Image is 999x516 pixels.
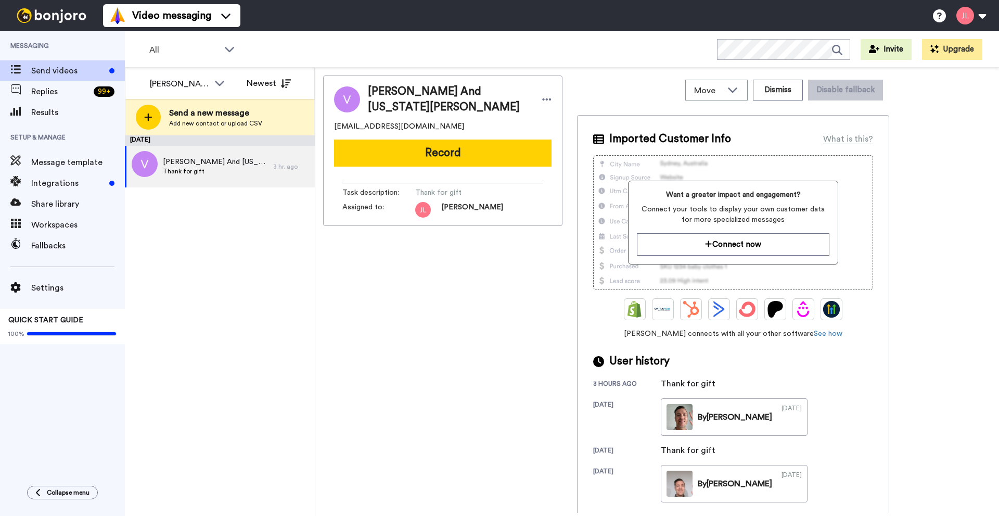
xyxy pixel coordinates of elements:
button: Upgrade [922,39,982,60]
span: Imported Customer Info [609,131,731,147]
button: Invite [861,39,912,60]
a: See how [814,330,842,337]
img: Patreon [767,301,784,318]
img: Image of Robert And Virginia Edwards [334,86,360,112]
span: [PERSON_NAME] connects with all your other software [593,329,873,339]
div: Thank for gift [661,377,715,390]
button: Newest [239,73,299,94]
div: 99 + [94,86,114,97]
img: b7ea5129-01ef-472a-9563-c819a268538d-thumb.jpg [667,404,693,430]
span: Integrations [31,177,105,190]
span: Workspaces [31,219,125,231]
a: By[PERSON_NAME][DATE] [661,465,808,502]
div: [DATE] [782,404,802,430]
img: Drip [795,301,812,318]
button: Collapse menu [27,486,98,499]
span: Want a greater impact and engagement? [637,190,829,200]
div: 3 hours ago [593,380,661,390]
a: By[PERSON_NAME][DATE] [661,398,808,436]
div: Thank for gift [661,444,715,457]
span: Settings [31,282,125,294]
img: GoHighLevel [823,301,840,318]
span: Thank for gift [415,187,514,198]
img: Hubspot [683,301,699,318]
span: QUICK START GUIDE [8,317,83,324]
div: [DATE] [782,471,802,497]
div: [DATE] [593,467,661,502]
img: v.png [132,151,158,177]
button: Dismiss [753,80,803,100]
span: Add new contact or upload CSV [169,119,262,128]
span: Move [694,84,722,97]
span: Send videos [31,65,105,77]
span: Message template [31,156,125,169]
span: Fallbacks [31,240,125,252]
img: Shopify [626,301,643,318]
span: Video messaging [132,8,211,23]
img: ConvertKit [739,301,755,318]
span: Thank for gift [163,167,268,175]
button: Connect now [637,233,829,256]
img: Ontraport [655,301,671,318]
span: [PERSON_NAME] And [US_STATE][PERSON_NAME] [163,157,268,167]
img: 52c81634-2d9f-45e4-9086-9a3ad4ca48b7.png [415,202,431,218]
span: [PERSON_NAME] [441,202,503,218]
span: User history [609,354,670,369]
div: What is this? [823,133,873,145]
img: 4e195193-f2a5-49c2-8be3-e3d7d406a235-thumb.jpg [667,471,693,497]
span: All [149,44,219,56]
span: 100% [8,330,24,338]
img: bj-logo-header-white.svg [12,8,91,23]
span: Send a new message [169,107,262,119]
span: Connect your tools to display your own customer data for more specialized messages [637,204,829,225]
span: Collapse menu [47,488,89,497]
div: By [PERSON_NAME] [698,411,772,423]
span: Task description : [342,187,415,198]
div: [DATE] [125,135,315,146]
div: By [PERSON_NAME] [698,477,772,490]
div: [PERSON_NAME] [150,78,209,90]
div: [DATE] [593,400,661,436]
div: [DATE] [593,446,661,457]
span: Assigned to: [342,202,415,218]
div: 3 hr. ago [273,162,310,171]
img: ActiveCampaign [711,301,727,318]
span: Replies [31,85,89,98]
button: Record [334,140,552,167]
span: Results [31,106,125,119]
img: vm-color.svg [109,7,126,24]
span: Share library [31,198,125,210]
span: [PERSON_NAME] And [US_STATE][PERSON_NAME] [368,84,532,115]
button: Disable fallback [808,80,883,100]
span: [EMAIL_ADDRESS][DOMAIN_NAME] [334,121,464,132]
